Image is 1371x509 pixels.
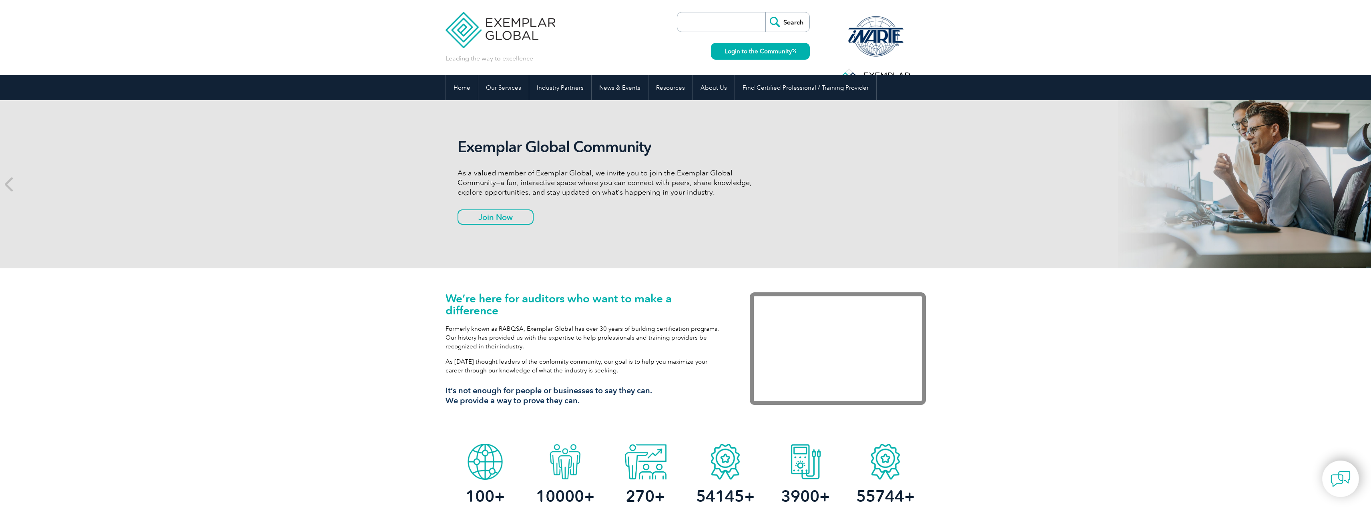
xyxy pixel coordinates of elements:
[592,75,648,100] a: News & Events
[536,487,584,506] span: 10000
[446,292,726,316] h1: We’re here for auditors who want to make a difference
[458,209,534,225] a: Join Now
[765,490,845,503] h2: +
[781,487,819,506] span: 3900
[711,43,810,60] a: Login to the Community
[792,49,796,53] img: open_square.png
[648,75,693,100] a: Resources
[446,386,726,406] h3: It’s not enough for people or businesses to say they can. We provide a way to prove they can.
[735,75,876,100] a: Find Certified Professional / Training Provider
[693,75,735,100] a: About Us
[1331,469,1351,489] img: contact-chat.png
[525,490,605,503] h2: +
[446,324,726,351] p: Formerly known as RABQSA, Exemplar Global has over 30 years of building certification programs. O...
[626,487,654,506] span: 270
[856,487,904,506] span: 55744
[696,487,744,506] span: 54145
[845,490,925,503] h2: +
[685,490,765,503] h2: +
[605,490,685,503] h2: +
[750,292,926,405] iframe: Exemplar Global: Working together to make a difference
[446,490,526,503] h2: +
[446,54,533,63] p: Leading the way to excellence
[458,138,758,156] h2: Exemplar Global Community
[458,168,758,197] p: As a valued member of Exemplar Global, we invite you to join the Exemplar Global Community—a fun,...
[446,75,478,100] a: Home
[446,357,726,375] p: As [DATE] thought leaders of the conformity community, our goal is to help you maximize your care...
[765,12,809,32] input: Search
[478,75,529,100] a: Our Services
[529,75,591,100] a: Industry Partners
[466,487,494,506] span: 100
